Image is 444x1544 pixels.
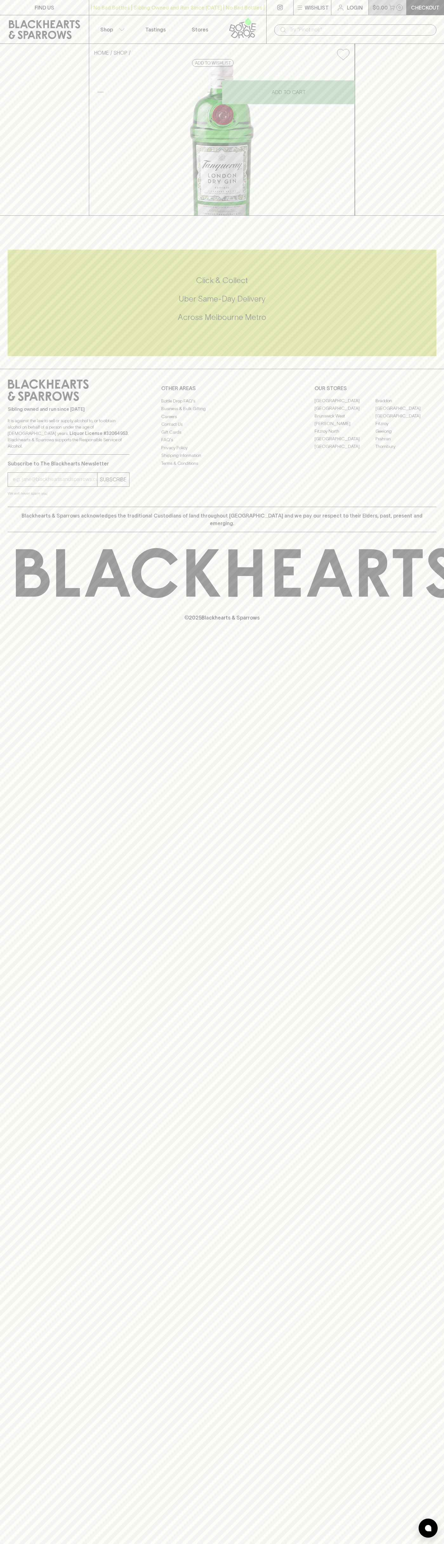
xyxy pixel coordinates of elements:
[161,421,283,428] a: Contact Us
[161,384,283,392] p: OTHER AREAS
[8,250,436,356] div: Call to action block
[8,417,129,449] p: It is against the law to sell or supply alcohol to, or to obtain alcohol on behalf of a person un...
[398,6,401,9] p: 0
[13,474,97,484] input: e.g. jane@blackheartsandsparrows.com.au
[375,405,436,412] a: [GEOGRAPHIC_DATA]
[315,412,375,420] a: Brunswick West
[315,443,375,450] a: [GEOGRAPHIC_DATA]
[161,436,283,444] a: FAQ's
[375,397,436,405] a: Braddon
[272,88,306,96] p: ADD TO CART
[8,490,129,497] p: We will never spam you
[145,26,166,33] p: Tastings
[35,4,54,11] p: FIND US
[315,384,436,392] p: OUR STORES
[161,444,283,451] a: Privacy Policy
[161,452,283,459] a: Shipping Information
[8,406,129,412] p: Sibling owned and run since [DATE]
[8,275,436,286] h5: Click & Collect
[315,405,375,412] a: [GEOGRAPHIC_DATA]
[289,25,431,35] input: Try "Pinot noir"
[192,26,208,33] p: Stores
[89,15,134,44] button: Shop
[114,50,127,56] a: SHOP
[347,4,363,11] p: Login
[425,1525,431,1531] img: bubble-icon
[305,4,329,11] p: Wishlist
[335,46,352,63] button: Add to wishlist
[375,435,436,443] a: Prahran
[315,397,375,405] a: [GEOGRAPHIC_DATA]
[178,15,222,44] a: Stores
[70,431,128,436] strong: Liquor License #32064953
[373,4,388,11] p: $0.00
[100,26,113,33] p: Shop
[315,420,375,428] a: [PERSON_NAME]
[161,459,283,467] a: Terms & Conditions
[94,50,109,56] a: HOME
[375,412,436,420] a: [GEOGRAPHIC_DATA]
[133,15,178,44] a: Tastings
[375,428,436,435] a: Geelong
[375,420,436,428] a: Fitzroy
[411,4,440,11] p: Checkout
[161,413,283,420] a: Careers
[100,476,127,483] p: SUBSCRIBE
[222,80,355,104] button: ADD TO CART
[375,443,436,450] a: Thornbury
[161,397,283,405] a: Bottle Drop FAQ's
[315,428,375,435] a: Fitzroy North
[192,59,234,67] button: Add to wishlist
[12,512,432,527] p: Blackhearts & Sparrows acknowledges the traditional Custodians of land throughout [GEOGRAPHIC_DAT...
[8,294,436,304] h5: Uber Same-Day Delivery
[161,428,283,436] a: Gift Cards
[161,405,283,413] a: Business & Bulk Gifting
[97,473,129,486] button: SUBSCRIBE
[89,65,355,215] img: 3526.png
[8,312,436,322] h5: Across Melbourne Metro
[8,460,129,467] p: Subscribe to The Blackhearts Newsletter
[315,435,375,443] a: [GEOGRAPHIC_DATA]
